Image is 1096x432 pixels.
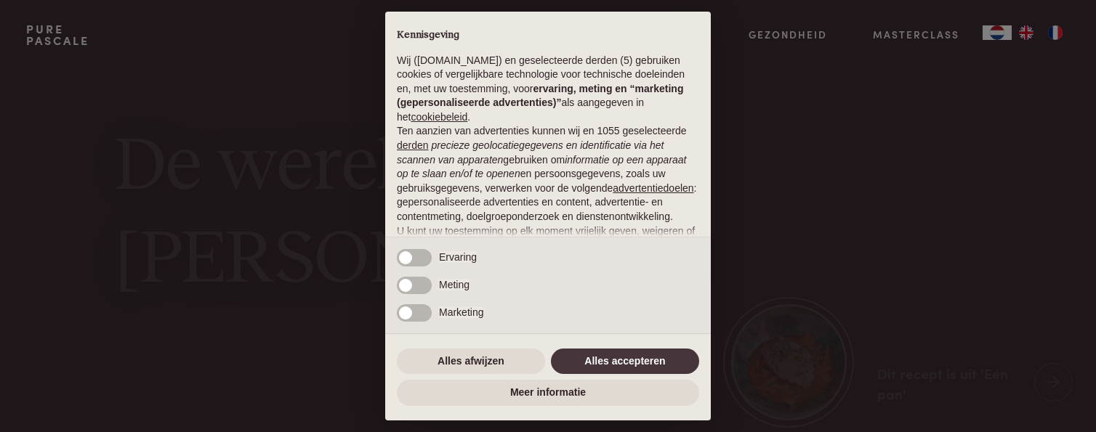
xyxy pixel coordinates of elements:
[411,111,467,123] a: cookiebeleid
[439,251,477,263] span: Ervaring
[397,139,429,153] button: derden
[397,54,699,125] p: Wij ([DOMAIN_NAME]) en geselecteerde derden (5) gebruiken cookies of vergelijkbare technologie vo...
[551,349,699,375] button: Alles accepteren
[397,154,687,180] em: informatie op een apparaat op te slaan en/of te openen
[397,29,699,42] h2: Kennisgeving
[397,139,664,166] em: precieze geolocatiegegevens en identificatie via het scannen van apparaten
[397,224,699,296] p: U kunt uw toestemming op elk moment vrijelijk geven, weigeren of intrekken door het voorkeurenpan...
[397,124,699,224] p: Ten aanzien van advertenties kunnen wij en 1055 geselecteerde gebruiken om en persoonsgegevens, z...
[439,279,470,290] span: Meting
[397,83,683,109] strong: ervaring, meting en “marketing (gepersonaliseerde advertenties)”
[439,306,483,318] span: Marketing
[397,380,699,406] button: Meer informatie
[397,349,545,375] button: Alles afwijzen
[613,182,693,196] button: advertentiedoelen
